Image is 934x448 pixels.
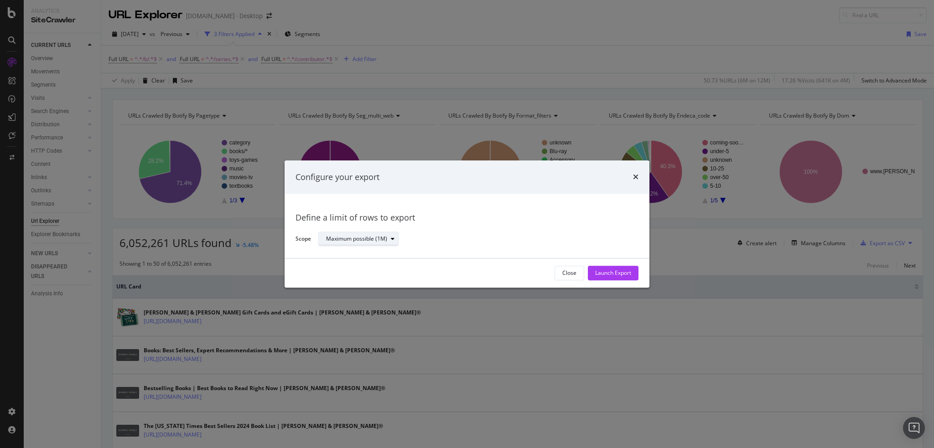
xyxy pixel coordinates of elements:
div: times [633,171,638,183]
div: Maximum possible (1M) [326,237,387,242]
button: Maximum possible (1M) [318,232,399,247]
div: Open Intercom Messenger [903,417,925,439]
div: Launch Export [595,269,631,277]
button: Launch Export [588,266,638,280]
div: Define a limit of rows to export [296,212,638,224]
button: Close [555,266,584,280]
label: Scope [296,235,311,245]
div: modal [285,160,649,288]
div: Close [562,269,576,277]
div: Configure your export [296,171,379,183]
